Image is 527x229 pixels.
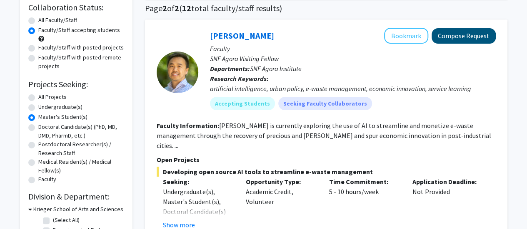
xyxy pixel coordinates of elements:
span: SNF Agora Institute [250,64,302,73]
label: Undergraduate(s) [38,103,82,111]
p: Application Deadline: [412,177,483,187]
label: Doctoral Candidate(s) (PhD, MD, DMD, PharmD, etc.) [38,123,124,140]
b: Departments: [210,64,250,73]
a: [PERSON_NAME] [210,30,274,41]
h1: Page of ( total faculty/staff results) [145,3,507,13]
label: Master's Student(s) [38,113,87,121]
label: Faculty/Staff with posted remote projects [38,53,124,71]
mat-chip: Seeking Faculty Collaborators [278,97,372,110]
h3: Krieger School of Arts and Sciences [33,205,123,214]
b: Faculty Information: [157,121,219,130]
p: Seeking: [163,177,234,187]
span: 12 [182,3,191,13]
iframe: Chat [6,192,35,223]
h2: Projects Seeking: [28,79,124,89]
h2: Collaboration Status: [28,2,124,12]
label: Faculty/Staff with posted projects [38,43,124,52]
p: Opportunity Type: [246,177,317,187]
label: Medical Resident(s) / Medical Fellow(s) [38,158,124,175]
label: Postdoctoral Researcher(s) / Research Staff [38,140,124,158]
label: (Select All) [53,216,80,224]
button: Add David Park to Bookmarks [384,28,428,44]
p: Time Commitment: [329,177,400,187]
label: Faculty/Staff accepting students [38,26,120,34]
label: All Faculty/Staff [38,16,77,25]
fg-read-more: [PERSON_NAME] is currently exploring the use of AI to streamline and monetize e-waste management ... [157,121,491,150]
label: All Projects [38,93,67,101]
mat-chip: Accepting Students [210,97,275,110]
span: 2 [175,3,179,13]
h2: Division & Department: [28,192,124,202]
p: Faculty [210,44,496,54]
span: 2 [162,3,167,13]
b: Research Keywords: [210,74,269,83]
button: Compose Request to David Park [432,28,496,44]
span: Developing open source AI tools to streamline e-waste management [157,167,496,177]
p: Open Projects [157,155,496,165]
div: artificial intelligence, urban policy, e-waste management, economic innovation, service learning [210,84,496,94]
label: Faculty [38,175,56,184]
p: SNF Agora Visiting Fellow [210,54,496,64]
